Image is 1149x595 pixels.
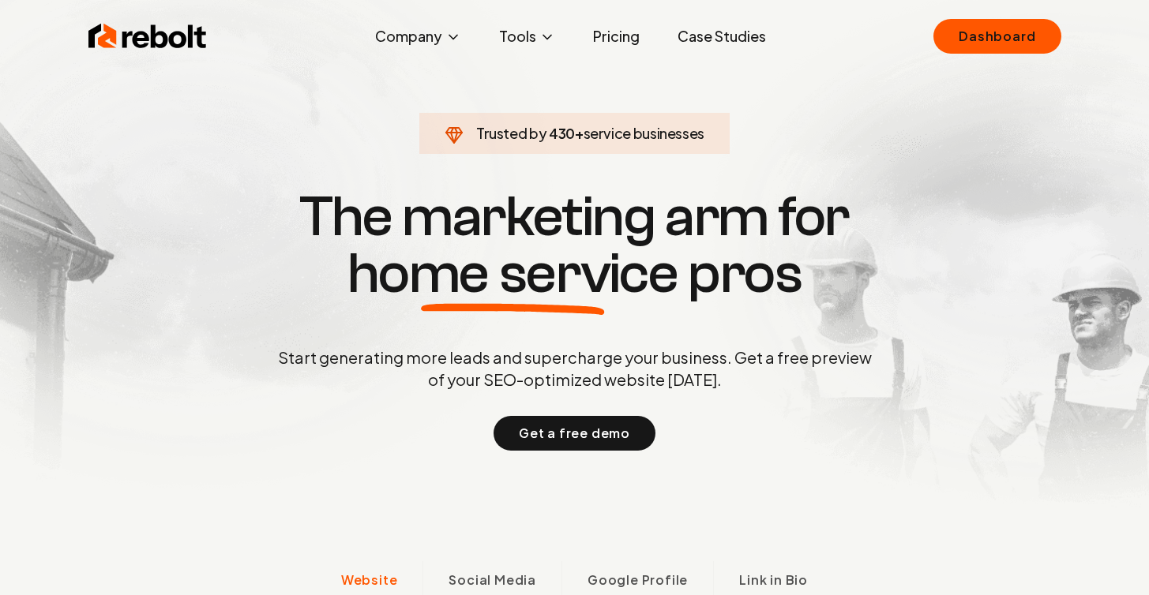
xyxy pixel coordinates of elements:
[275,346,875,391] p: Start generating more leads and supercharge your business. Get a free preview of your SEO-optimiz...
[665,21,779,52] a: Case Studies
[584,124,705,142] span: service businesses
[486,21,568,52] button: Tools
[739,571,808,589] span: Link in Bio
[449,571,536,589] span: Social Media
[549,122,575,144] span: 430
[362,21,474,52] button: Company
[933,19,1061,54] a: Dashboard
[196,189,954,302] h1: The marketing arm for pros
[575,124,584,142] span: +
[476,124,546,142] span: Trusted by
[580,21,652,52] a: Pricing
[347,245,678,302] span: home service
[588,571,688,589] span: Google Profile
[494,416,655,451] button: Get a free demo
[341,571,398,589] span: Website
[88,21,207,52] img: Rebolt Logo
